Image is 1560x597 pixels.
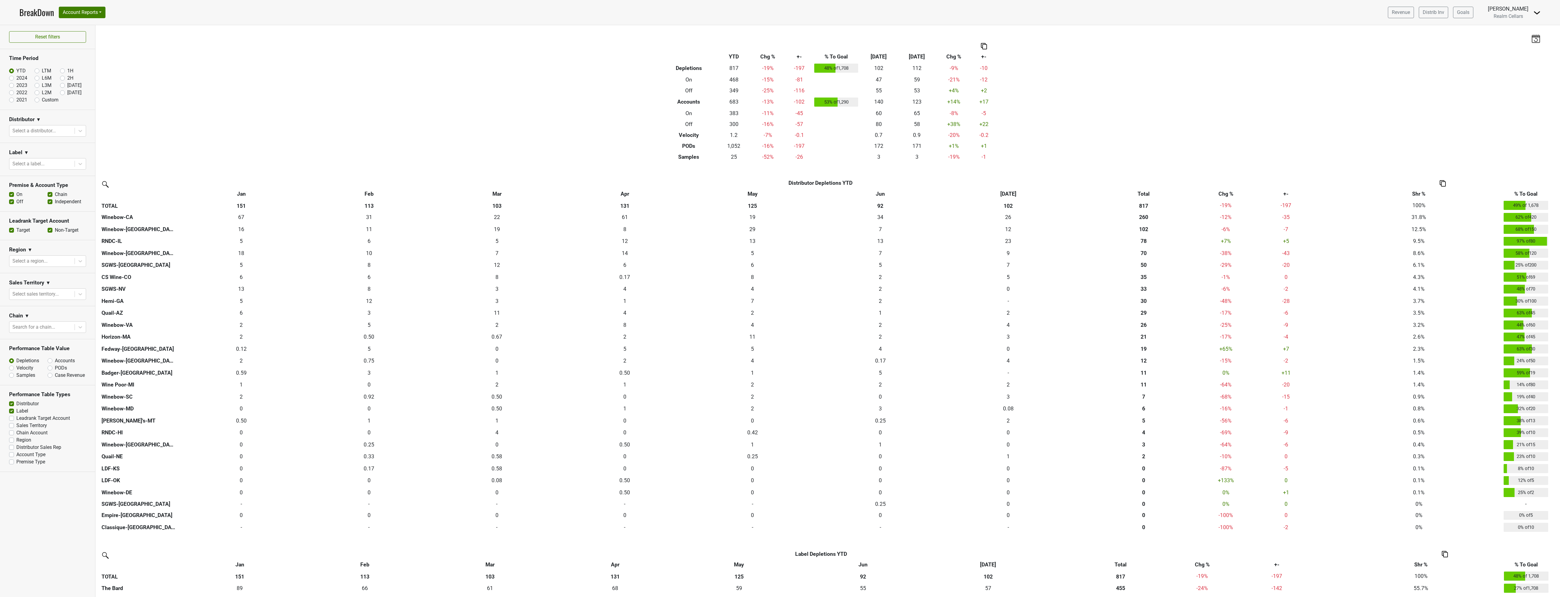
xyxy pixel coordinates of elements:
[1440,180,1446,187] img: Copy to clipboard
[307,249,432,257] div: 10
[718,108,750,119] td: 383
[177,235,305,247] td: 5.08
[1220,202,1232,208] span: -19%
[25,312,29,320] span: ▼
[42,67,51,75] label: LTM
[860,96,898,108] td: 140
[16,400,39,407] label: Distributor
[816,211,944,224] td: 33.5
[660,96,718,108] th: Accounts
[305,211,433,224] td: 31.255
[9,55,86,61] h3: Time Period
[562,261,687,269] div: 6
[307,213,432,221] div: 31
[305,235,433,247] td: 6.08
[786,74,813,85] td: -81
[786,108,813,119] td: -45
[944,199,1072,211] th: 102
[786,130,813,141] td: -0.1
[860,85,898,96] td: 55
[898,85,936,96] td: 53
[16,451,45,458] label: Account Type
[561,211,689,224] td: 61
[16,436,31,444] label: Region
[28,246,32,254] span: ▼
[818,237,943,245] div: 13
[936,108,972,119] td: -8 %
[1442,551,1448,557] img: Copy to clipboard
[678,559,801,570] th: May: activate to sort column ascending
[307,273,432,281] div: 6
[660,151,718,162] th: Samples
[16,357,39,364] label: Depletions
[179,273,304,281] div: 6
[786,96,813,108] td: -102
[100,235,177,247] th: RNDC-IL
[59,7,105,18] button: Account Reports
[690,213,815,221] div: 19
[718,119,750,130] td: 300
[972,119,996,130] td: +22
[816,188,944,199] th: Jun: activate to sort column ascending
[1215,235,1236,247] td: +7 %
[898,51,936,62] th: [DATE]
[16,458,45,466] label: Premise Type
[1335,223,1502,235] td: 12.5%
[860,74,898,85] td: 47
[946,213,1071,221] div: 26
[305,259,433,271] td: 8.415
[689,188,817,199] th: May: activate to sort column ascending
[1335,188,1502,199] th: Shr %: activate to sort column ascending
[1502,559,1550,570] th: % To Goal: activate to sort column ascending
[818,273,943,281] div: 2
[1236,188,1335,199] th: +-: activate to sort column ascending
[562,225,687,233] div: 8
[718,62,750,74] td: 817
[428,559,553,570] th: Mar: activate to sort column ascending
[435,237,559,245] div: 5
[816,247,944,259] td: 7.173
[944,211,1072,224] td: 25.667
[898,130,936,141] td: 0.9
[816,235,944,247] td: 13.167
[100,211,177,224] th: Winebow-CA
[9,313,23,319] h3: Chain
[1488,5,1528,13] div: [PERSON_NAME]
[1419,7,1448,18] a: Distrib Inv
[972,74,996,85] td: -12
[67,67,73,75] label: 1H
[750,96,786,108] td: -13 %
[946,261,1071,269] div: 7
[305,199,433,211] th: 113
[177,271,305,283] td: 5.836
[1072,223,1215,235] th: 102.346
[972,85,996,96] td: +2
[1531,34,1540,43] img: last_updated_date
[898,108,936,119] td: 65
[36,116,41,123] span: ▼
[660,62,718,74] th: Depletions
[750,62,786,74] td: -19 %
[177,188,305,199] th: Jan: activate to sort column ascending
[1340,559,1502,570] th: Shr %: activate to sort column ascending
[718,85,750,96] td: 349
[690,237,815,245] div: 13
[1214,559,1340,570] th: +-: activate to sort column ascending
[718,130,750,141] td: 1.2
[177,259,305,271] td: 5.081
[433,259,561,271] td: 11.833
[944,223,1072,235] td: 12.174
[801,559,926,570] th: Jun: activate to sort column ascending
[818,249,943,257] div: 7
[1453,7,1473,18] a: Goals
[561,199,689,211] th: 131
[944,235,1072,247] td: 22.834
[1074,213,1214,221] div: 260
[1502,188,1550,199] th: % To Goal: activate to sort column ascending
[302,559,428,570] th: Feb: activate to sort column ascending
[561,235,689,247] td: 12.417
[16,422,47,429] label: Sales Territory
[46,279,51,287] span: ▼
[1074,261,1214,269] div: 50
[1072,211,1215,224] th: 259.917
